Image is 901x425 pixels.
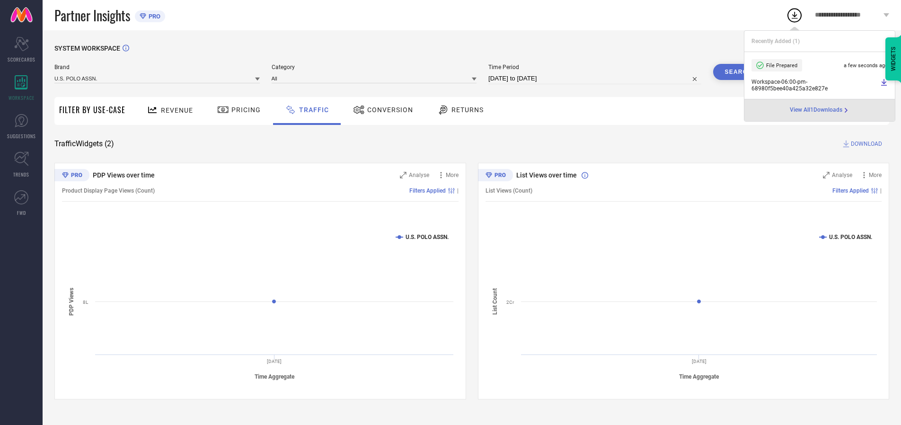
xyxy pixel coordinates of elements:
span: FWD [17,209,26,216]
tspan: PDP Views [68,288,75,316]
span: | [457,187,459,194]
span: TRENDS [13,171,29,178]
span: Product Display Page Views (Count) [62,187,155,194]
div: Premium [478,169,513,183]
span: SYSTEM WORKSPACE [54,44,120,52]
span: Filters Applied [409,187,446,194]
input: Select time period [488,73,701,84]
a: View All1Downloads [790,106,850,114]
span: | [880,187,882,194]
span: Category [272,64,477,71]
span: Filter By Use-Case [59,104,125,115]
span: DOWNLOAD [851,139,882,149]
text: 2Cr [506,300,514,305]
svg: Zoom [823,172,830,178]
span: List Views (Count) [486,187,532,194]
span: a few seconds ago [844,62,888,69]
span: Analyse [409,172,429,178]
tspan: Time Aggregate [679,373,719,380]
tspan: List Count [492,288,498,315]
span: SUGGESTIONS [7,133,36,140]
span: PRO [146,13,160,20]
text: U.S. POLO ASSN. [406,234,449,240]
span: Traffic [299,106,329,114]
button: Search [713,64,764,80]
div: Premium [54,169,89,183]
span: Conversion [367,106,413,114]
span: Workspace - 06:00-pm - 68980f5bee40a425a32e827e [751,79,878,92]
span: Time Period [488,64,701,71]
span: Pricing [231,106,261,114]
span: Returns [451,106,484,114]
span: Revenue [161,106,193,114]
span: WORKSPACE [9,94,35,101]
span: Recently Added ( 1 ) [751,38,800,44]
span: List Views over time [516,171,577,179]
text: [DATE] [692,359,707,364]
text: [DATE] [267,359,282,364]
span: More [869,172,882,178]
span: Partner Insights [54,6,130,25]
tspan: Time Aggregate [255,373,295,380]
span: Traffic Widgets ( 2 ) [54,139,114,149]
span: More [446,172,459,178]
span: View All 1 Downloads [790,106,842,114]
span: Analyse [832,172,852,178]
div: Open download page [790,106,850,114]
span: PDP Views over time [93,171,155,179]
span: SCORECARDS [8,56,35,63]
svg: Zoom [400,172,406,178]
span: File Prepared [766,62,797,69]
div: Open download list [786,7,803,24]
text: U.S. POLO ASSN. [829,234,872,240]
span: Filters Applied [832,187,869,194]
span: Brand [54,64,260,71]
text: 8L [83,300,88,305]
a: Download [880,79,888,92]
